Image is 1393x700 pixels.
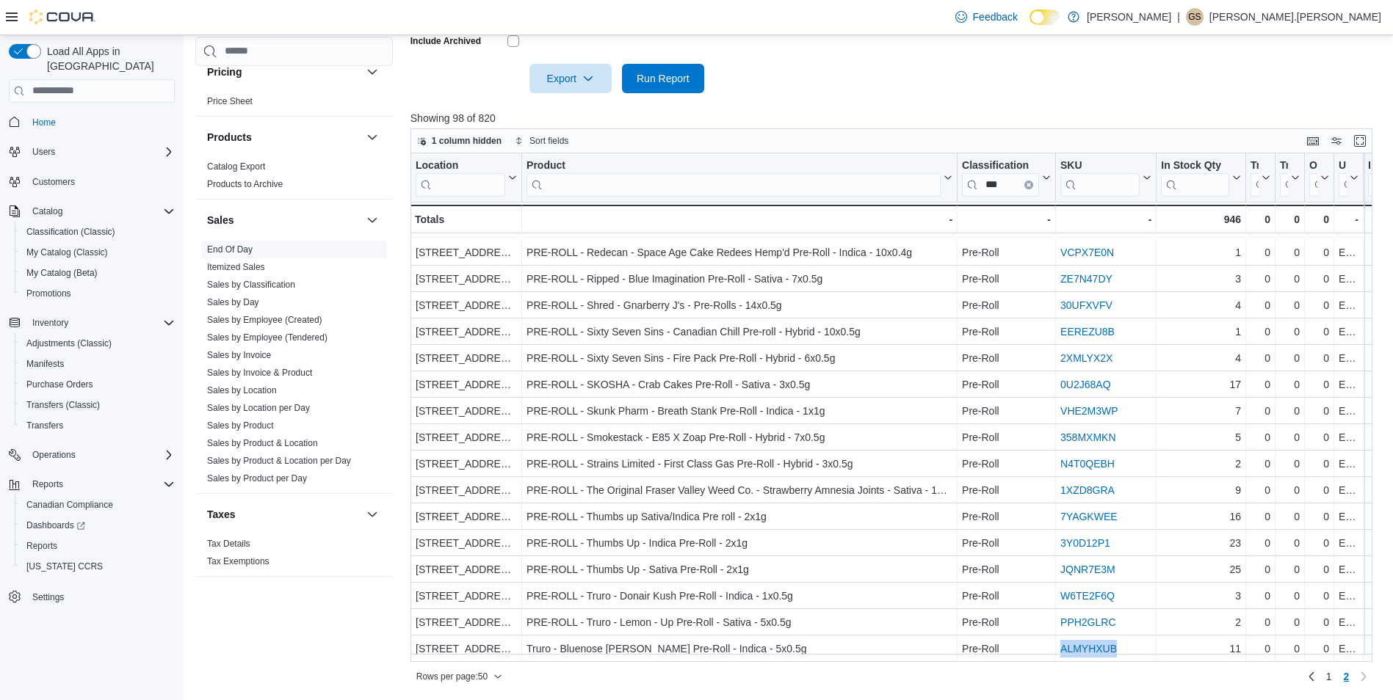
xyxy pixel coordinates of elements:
[1309,244,1329,261] div: 0
[21,335,117,352] a: Adjustments (Classic)
[1060,273,1112,285] a: ZE7N47DY
[21,517,91,534] a: Dashboards
[1339,158,1347,196] div: Unit Type
[1251,158,1259,196] div: Transfer In Qty
[1339,455,1358,473] div: Each
[1161,158,1229,196] div: In Stock Qty
[416,349,517,367] div: [STREET_ADDRESS]
[527,270,952,288] div: PRE-ROLL - Ripped - Blue Imagination Pre-Roll - Sativa - 7x0.5g
[26,143,61,161] button: Users
[1251,270,1270,288] div: 0
[207,65,242,79] h3: Pricing
[1339,211,1358,228] div: -
[3,142,181,162] button: Users
[1161,158,1229,172] div: In Stock Qty
[26,267,98,279] span: My Catalog (Beta)
[26,519,85,531] span: Dashboards
[1309,158,1317,172] div: On Order Qty
[15,515,181,536] a: Dashboards
[1339,429,1358,446] div: Each
[29,10,95,24] img: Cova
[21,355,175,373] span: Manifests
[416,323,517,340] div: [STREET_ADDRESS]
[1161,270,1241,288] div: 3
[21,558,175,575] span: Washington CCRS
[1309,270,1329,288] div: 0
[1280,158,1288,196] div: Transfer Out Qty
[527,323,952,340] div: PRE-ROLL - Sixty Seven Sins - Canadian Chill Pre-roll - Hybrid - 10x0.5g
[1251,158,1270,196] button: Transfer In Qty
[26,314,175,332] span: Inventory
[1280,158,1288,172] div: Transfer Out Qty
[962,455,1051,473] div: Pre-Roll
[1161,158,1241,196] button: In Stock Qty
[1060,484,1115,496] a: 1XZD8GRA
[207,261,265,273] span: Itemized Sales
[527,349,952,367] div: PRE-ROLL - Sixty Seven Sins - Fire Pack Pre-Roll - Hybrid - 6x0.5g
[207,332,328,343] a: Sales by Employee (Tendered)
[1161,481,1241,499] div: 9
[1304,132,1322,150] button: Keyboard shortcuts
[207,556,269,566] a: Tax Exemptions
[1060,211,1151,228] div: -
[1188,8,1201,26] span: GS
[21,417,175,434] span: Transfers
[207,178,283,190] span: Products to Archive
[26,588,70,606] a: Settings
[21,244,114,261] a: My Catalog (Classic)
[207,280,295,290] a: Sales by Classification
[416,158,505,196] div: Location
[1161,349,1241,367] div: 4
[207,296,259,308] span: Sales by Day
[207,130,361,145] button: Products
[21,264,175,282] span: My Catalog (Beta)
[1060,537,1110,549] a: 3Y0D12P1
[195,92,393,116] div: Pricing
[3,201,181,222] button: Catalog
[26,203,68,220] button: Catalog
[1309,376,1329,393] div: 0
[416,158,505,172] div: Location
[207,420,274,431] a: Sales by Product
[1060,511,1118,522] a: 7YAGKWEE
[416,296,517,314] div: [STREET_ADDRESS]
[1161,402,1241,420] div: 7
[15,415,181,436] button: Transfers
[207,349,271,361] span: Sales by Invoice
[432,135,502,147] span: 1 column hidden
[509,132,574,150] button: Sort fields
[32,591,64,603] span: Settings
[207,367,312,379] span: Sales by Invoice & Product
[622,64,704,93] button: Run Report
[527,158,941,172] div: Product
[15,283,181,304] button: Promotions
[416,481,517,499] div: [STREET_ADDRESS]
[1060,379,1110,390] a: 0U2J68AQ
[207,507,236,522] h3: Taxes
[207,507,361,522] button: Taxes
[26,540,57,552] span: Reports
[1161,296,1241,314] div: 4
[1339,323,1358,340] div: Each
[410,35,481,47] label: Include Archived
[207,96,253,106] a: Price Sheet
[962,429,1051,446] div: Pre-Roll
[1339,158,1358,196] button: Unit Type
[527,376,952,393] div: PRE-ROLL - SKOSHA - Crab Cakes Pre-Roll - Sativa - 3x0.5g
[962,376,1051,393] div: Pre-Roll
[21,223,121,241] a: Classification (Classic)
[26,226,115,238] span: Classification (Classic)
[363,63,381,81] button: Pricing
[21,417,69,434] a: Transfers
[21,376,175,393] span: Purchase Orders
[32,146,55,158] span: Users
[1280,158,1300,196] button: Transfer Out Qty
[973,10,1018,24] span: Feedback
[1060,326,1115,338] a: EEREZU8B
[26,420,63,431] span: Transfers
[207,95,253,107] span: Price Sheet
[32,317,68,329] span: Inventory
[529,64,612,93] button: Export
[1060,590,1115,602] a: W6TE2F6Q
[195,158,393,199] div: Products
